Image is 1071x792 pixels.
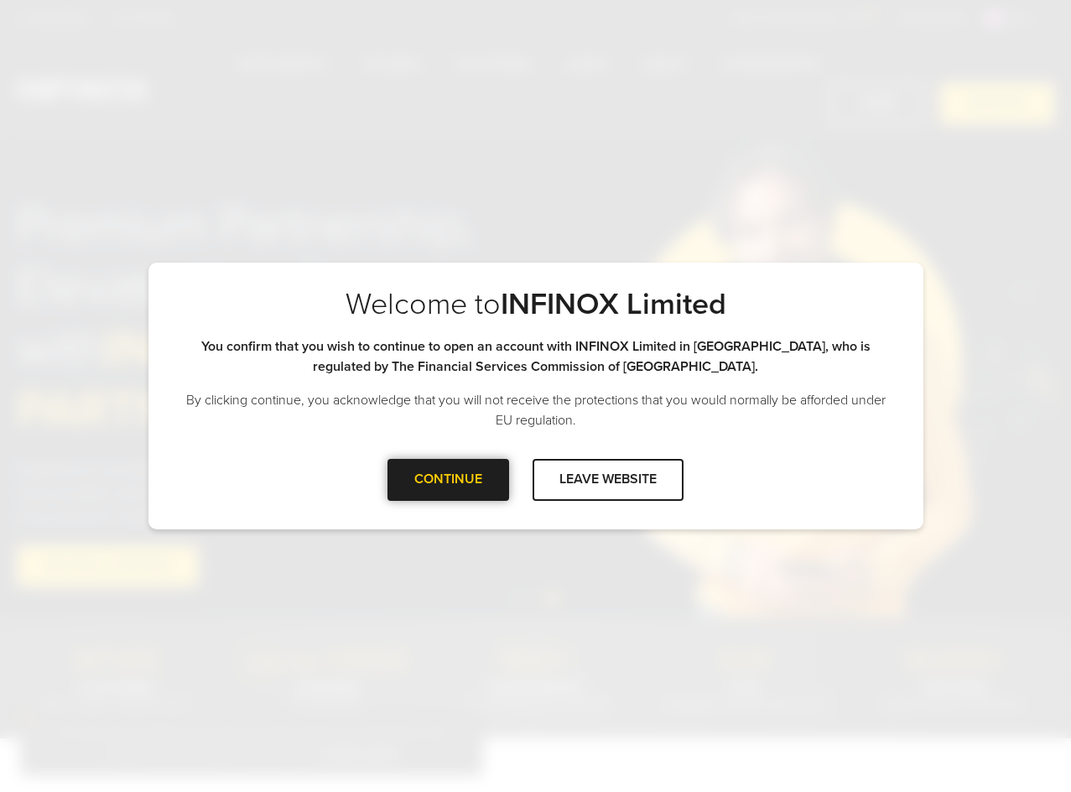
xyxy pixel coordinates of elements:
[182,390,890,430] p: By clicking continue, you acknowledge that you will not receive the protections that you would no...
[533,459,684,500] div: LEAVE WEBSITE
[387,459,509,500] div: CONTINUE
[201,338,871,375] strong: You confirm that you wish to continue to open an account with INFINOX Limited in [GEOGRAPHIC_DATA...
[182,286,890,323] p: Welcome to
[501,286,726,322] strong: INFINOX Limited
